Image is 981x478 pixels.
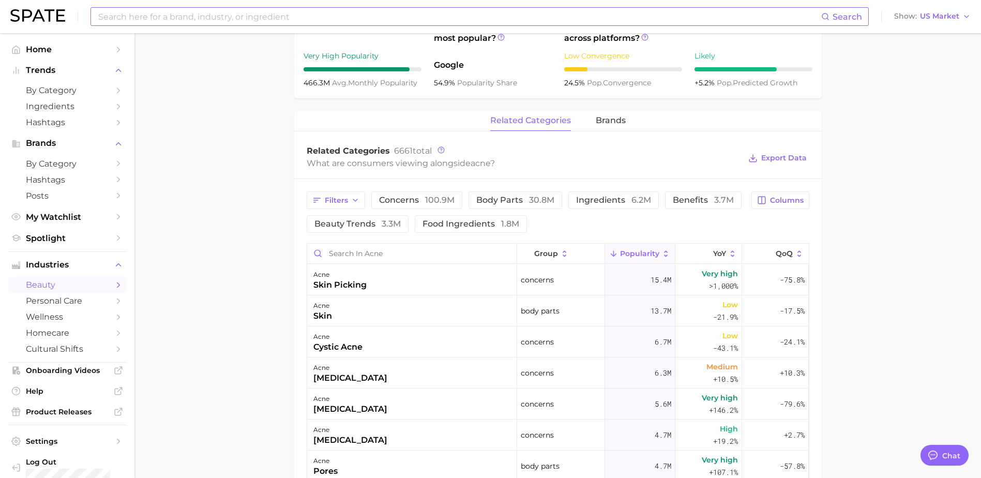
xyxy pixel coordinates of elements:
span: -43.1% [713,342,738,354]
div: Likely [695,50,812,62]
span: -21.9% [713,311,738,323]
a: by Category [8,82,126,98]
button: Columns [751,191,809,209]
span: 4.7m [655,429,671,441]
a: cultural shifts [8,341,126,357]
button: Brands [8,136,126,151]
span: Very high [702,454,738,466]
span: -17.5% [780,305,805,317]
span: by Category [26,85,109,95]
button: Industries [8,257,126,273]
span: -75.8% [780,274,805,286]
span: 24.5% [564,78,587,87]
span: Product Releases [26,407,109,416]
span: 15.4m [651,274,671,286]
span: concerns [521,398,554,410]
span: monthly popularity [332,78,417,87]
input: Search here for a brand, industry, or ingredient [97,8,821,25]
a: Hashtags [8,114,126,130]
a: Help [8,383,126,399]
div: Very High Popularity [304,50,421,62]
span: acne [471,158,490,168]
div: skin picking [313,279,367,291]
a: Posts [8,188,126,204]
a: wellness [8,309,126,325]
div: [MEDICAL_DATA] [313,434,387,446]
span: food ingredients [422,220,519,228]
span: 466.3m [304,78,332,87]
a: Spotlight [8,230,126,246]
span: total [394,146,432,156]
span: >1,000% [709,281,738,291]
span: -79.6% [780,398,805,410]
button: acne[MEDICAL_DATA]concerns6.3mMedium+10.5%+10.3% [307,357,809,389]
div: 9 / 10 [304,67,421,71]
span: Very high [702,267,738,280]
div: skin [313,310,332,322]
span: +10.5% [713,373,738,385]
span: Home [26,44,109,54]
span: 3.7m [714,195,734,205]
span: by Category [26,159,109,169]
span: Columns [770,196,804,205]
span: -57.8% [780,460,805,472]
span: Industries [26,260,109,270]
span: QoQ [776,249,793,258]
div: [MEDICAL_DATA] [313,403,387,415]
span: Related Categories [307,146,390,156]
span: ingredients [576,196,651,204]
img: SPATE [10,9,65,22]
span: Brands [26,139,109,148]
span: Hashtags [26,175,109,185]
a: Hashtags [8,172,126,188]
button: acne[MEDICAL_DATA]concerns5.6mVery high+146.2%-79.6% [307,389,809,420]
span: Log Out [26,457,118,467]
span: convergence [587,78,651,87]
span: group [534,249,558,258]
span: concerns [379,196,455,204]
span: 54.9% [434,78,457,87]
span: related categories [490,116,571,125]
span: cultural shifts [26,344,109,354]
span: Google [434,59,552,71]
div: acne [313,268,367,281]
span: 13.7m [651,305,671,317]
abbr: popularity index [587,78,603,87]
span: popularity share [457,78,517,87]
span: +19.2% [713,435,738,447]
span: benefits [673,196,734,204]
a: Home [8,41,126,57]
span: 3.3m [382,219,401,229]
span: Ingredients [26,101,109,111]
span: YoY [713,249,726,258]
span: Very high [702,392,738,404]
span: homecare [26,328,109,338]
span: Which platform is most popular? [434,20,552,54]
span: beauty trends [314,220,401,228]
a: Settings [8,434,126,449]
button: acneskin pickingconcerns15.4mVery high>1,000%-75.8% [307,264,809,295]
span: body parts [521,460,560,472]
span: 100.9m [425,195,455,205]
a: by Category [8,156,126,172]
a: personal care [8,293,126,309]
button: ShowUS Market [892,10,973,23]
span: 6.3m [655,367,671,379]
span: Trends [26,66,109,75]
span: brands [596,116,626,125]
span: +2.7% [784,429,805,441]
span: +10.3% [780,367,805,379]
button: Export Data [746,151,809,166]
span: Spotlight [26,233,109,243]
span: 6.7m [655,336,671,348]
span: Filters [325,196,348,205]
span: body parts [476,196,554,204]
div: acne [313,362,387,374]
a: My Watchlist [8,209,126,225]
span: Low [722,330,738,342]
span: +146.2% [709,404,738,416]
span: 30.8m [529,195,554,205]
span: wellness [26,312,109,322]
button: group [517,244,605,264]
span: predicted growth [717,78,797,87]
